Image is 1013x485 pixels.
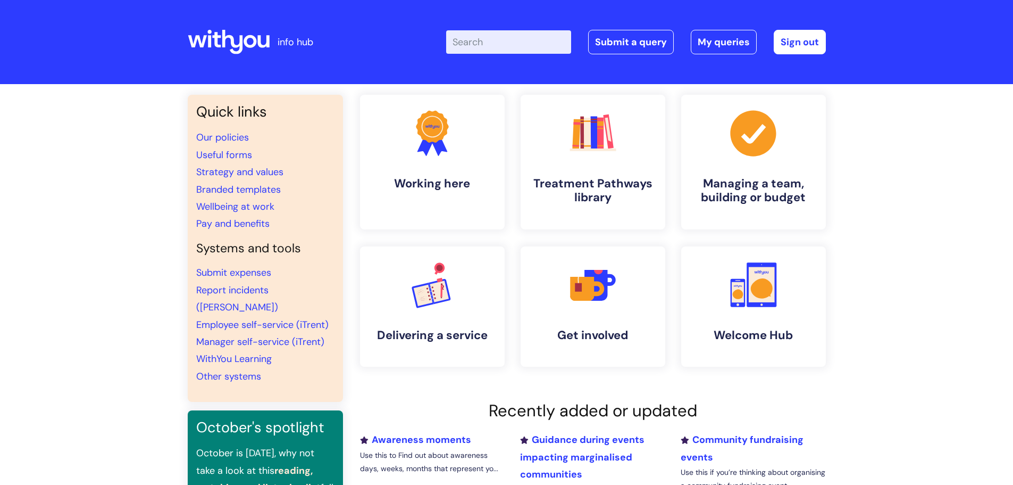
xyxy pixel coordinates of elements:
[520,433,644,481] a: Guidance during events impacting marginalised communities
[278,34,313,51] p: info hub
[681,246,826,367] a: Welcome Hub
[196,183,281,196] a: Branded templates
[360,449,505,475] p: Use this to Find out about awareness days, weeks, months that represent yo...
[196,200,274,213] a: Wellbeing at work
[529,328,657,342] h4: Get involved
[521,95,665,229] a: Treatment Pathways library
[196,352,272,365] a: WithYou Learning
[196,103,334,120] h3: Quick links
[529,177,657,205] h4: Treatment Pathways library
[446,30,571,54] input: Search
[360,433,471,446] a: Awareness moments
[196,318,329,331] a: Employee self-service (iTrent)
[681,433,803,463] a: Community fundraising events
[360,95,505,229] a: Working here
[196,370,261,383] a: Other systems
[369,177,496,191] h4: Working here
[196,419,334,436] h3: October's spotlight
[196,335,324,348] a: Manager self-service (iTrent)
[691,30,757,54] a: My queries
[521,246,665,367] a: Get involved
[681,95,826,229] a: Managing a team, building or budget
[690,177,817,205] h4: Managing a team, building or budget
[196,149,252,161] a: Useful forms
[369,328,496,342] h4: Delivering a service
[196,284,278,314] a: Report incidents ([PERSON_NAME])
[446,30,826,54] div: | -
[196,131,249,144] a: Our policies
[774,30,826,54] a: Sign out
[196,166,283,178] a: Strategy and values
[690,328,817,342] h4: Welcome Hub
[588,30,674,54] a: Submit a query
[196,266,271,279] a: Submit expenses
[360,401,826,421] h2: Recently added or updated
[196,241,334,256] h4: Systems and tools
[360,246,505,367] a: Delivering a service
[196,217,270,230] a: Pay and benefits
